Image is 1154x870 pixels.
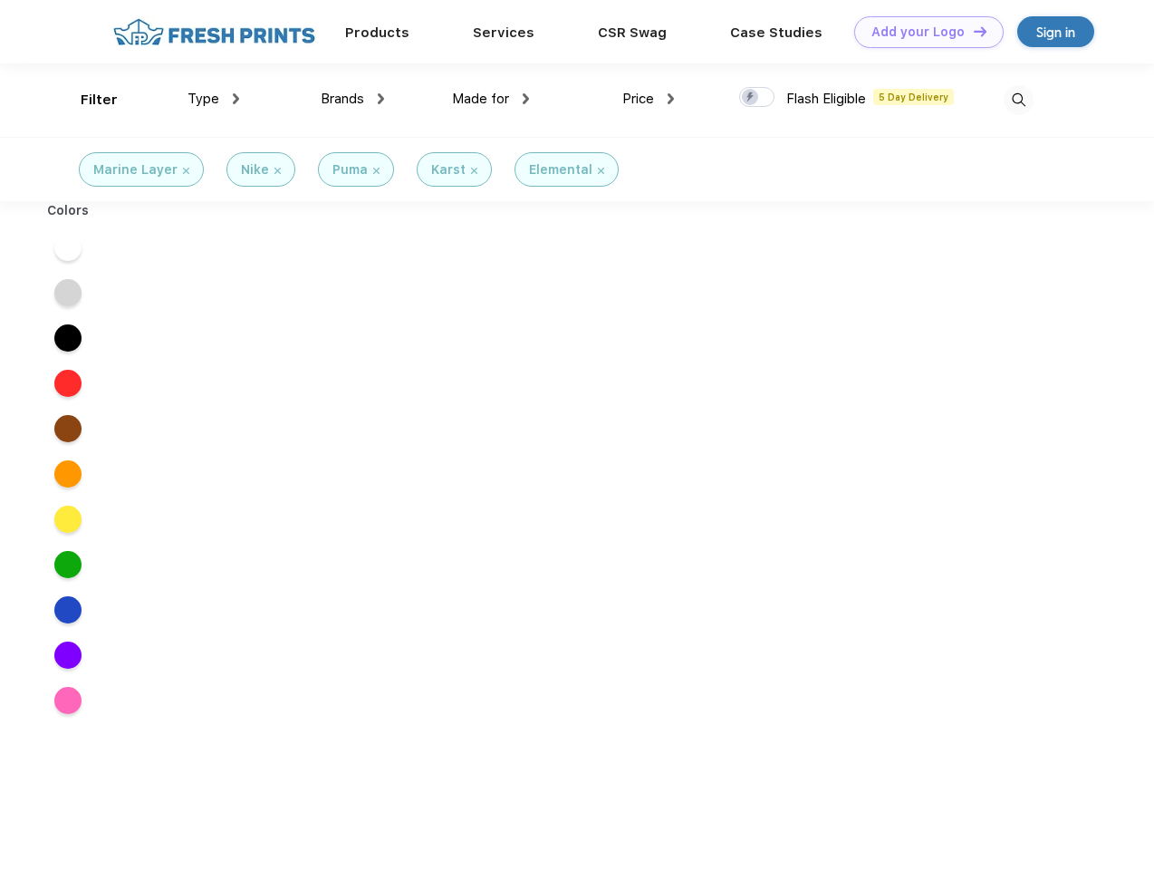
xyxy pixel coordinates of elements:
[108,16,321,48] img: fo%20logo%202.webp
[873,89,954,105] span: 5 Day Delivery
[473,24,534,41] a: Services
[1004,85,1034,115] img: desktop_search.svg
[373,168,380,174] img: filter_cancel.svg
[523,93,529,104] img: dropdown.png
[431,160,466,179] div: Karst
[452,91,509,107] span: Made for
[871,24,965,40] div: Add your Logo
[786,91,866,107] span: Flash Eligible
[1017,16,1094,47] a: Sign in
[598,24,667,41] a: CSR Swag
[81,90,118,111] div: Filter
[183,168,189,174] img: filter_cancel.svg
[598,168,604,174] img: filter_cancel.svg
[233,93,239,104] img: dropdown.png
[974,26,986,36] img: DT
[622,91,654,107] span: Price
[668,93,674,104] img: dropdown.png
[274,168,281,174] img: filter_cancel.svg
[188,91,219,107] span: Type
[34,201,103,220] div: Colors
[345,24,409,41] a: Products
[378,93,384,104] img: dropdown.png
[1036,22,1075,43] div: Sign in
[93,160,178,179] div: Marine Layer
[241,160,269,179] div: Nike
[321,91,364,107] span: Brands
[529,160,592,179] div: Elemental
[332,160,368,179] div: Puma
[471,168,477,174] img: filter_cancel.svg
